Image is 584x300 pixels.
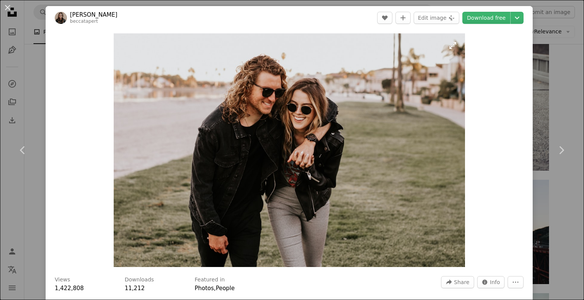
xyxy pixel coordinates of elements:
h3: Downloads [125,276,154,284]
button: More Actions [508,276,524,288]
span: 1,422,808 [55,285,84,292]
h3: Featured in [195,276,225,284]
a: beccatapert [70,19,98,24]
span: Share [454,276,469,288]
button: Share this image [441,276,474,288]
span: 11,212 [125,285,145,292]
h3: Views [55,276,70,284]
a: Next [538,114,584,187]
a: People [216,285,235,292]
button: Choose download size [511,12,524,24]
button: Stats about this image [477,276,505,288]
button: Zoom in on this image [114,33,465,267]
a: Photos [195,285,214,292]
a: [PERSON_NAME] [70,11,117,19]
button: Edit image [414,12,459,24]
span: Info [490,276,500,288]
a: Download free [462,12,510,24]
button: Add to Collection [395,12,411,24]
img: Go to Becca Tapert's profile [55,12,67,24]
span: , [214,285,216,292]
img: woman in black leather jacket and gray pants standing on green grass field during daytime [114,33,465,267]
button: Like [377,12,392,24]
